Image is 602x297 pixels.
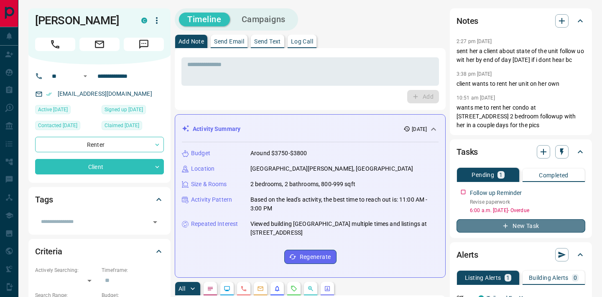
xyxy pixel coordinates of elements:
p: 2 bedrooms, 2 bathrooms, 800-999 sqft [250,180,355,189]
p: client wants to rent her unit on her own [457,79,585,88]
svg: Notes [207,285,214,292]
svg: Emails [257,285,264,292]
h2: Alerts [457,248,478,261]
button: Timeline [179,13,230,26]
p: Send Email [214,38,244,44]
p: Listing Alerts [465,275,501,281]
div: Client [35,159,164,174]
p: Completed [539,172,569,178]
p: Timeframe: [102,266,164,274]
p: Send Text [254,38,281,44]
p: Activity Summary [193,125,240,133]
p: Building Alerts [529,275,569,281]
p: wants me to rent her condo at [STREET_ADDRESS] 2 bedroom followup with her in a couple days for t... [457,103,585,130]
a: [EMAIL_ADDRESS][DOMAIN_NAME] [58,90,152,97]
p: Location [191,164,214,173]
span: Signed up [DATE] [105,105,143,114]
div: Notes [457,11,585,31]
svg: Listing Alerts [274,285,281,292]
p: Revise paperwork [470,198,585,206]
button: Open [80,71,90,81]
p: 10:51 am [DATE] [457,95,495,101]
div: Alerts [457,245,585,265]
span: Call [35,38,75,51]
p: Add Note [179,38,204,44]
div: Tags [35,189,164,210]
p: 3:38 pm [DATE] [457,71,492,77]
p: Actively Searching: [35,266,97,274]
div: condos.ca [141,18,147,23]
p: 2:27 pm [DATE] [457,38,492,44]
div: Criteria [35,241,164,261]
p: Activity Pattern [191,195,232,204]
p: Pending [472,172,494,178]
svg: Agent Actions [324,285,331,292]
p: Viewed building [GEOGRAPHIC_DATA] multiple times and listings at [STREET_ADDRESS] [250,220,439,237]
p: Budget [191,149,210,158]
p: 0 [574,275,577,281]
p: Follow up Reminder [470,189,522,197]
svg: Calls [240,285,247,292]
span: Message [124,38,164,51]
h2: Tags [35,193,53,206]
svg: Requests [291,285,297,292]
p: All [179,286,185,292]
h2: Tasks [457,145,478,159]
p: 1 [506,275,510,281]
h2: Criteria [35,245,62,258]
div: Mon Jan 16 2023 [35,121,97,133]
button: Regenerate [284,250,337,264]
h1: [PERSON_NAME] [35,14,129,27]
p: sent her a client about state of the unit follow uo wit her by end of day [DATE] if i dont hear bc [457,47,585,64]
span: Email [79,38,120,51]
span: Claimed [DATE] [105,121,139,130]
span: Contacted [DATE] [38,121,77,130]
p: Size & Rooms [191,180,227,189]
span: Active [DATE] [38,105,68,114]
div: Mon Sep 08 2025 [35,105,97,117]
p: 1 [499,172,503,178]
p: 6:00 a.m. [DATE] - Overdue [470,207,585,214]
p: Log Call [291,38,313,44]
p: [GEOGRAPHIC_DATA][PERSON_NAME], [GEOGRAPHIC_DATA] [250,164,413,173]
p: Around $3750-$3800 [250,149,307,158]
div: Tue Mar 02 2021 [102,105,164,117]
h2: Notes [457,14,478,28]
p: Based on the lead's activity, the best time to reach out is: 11:00 AM - 3:00 PM [250,195,439,213]
p: [DATE] [412,125,427,133]
svg: Lead Browsing Activity [224,285,230,292]
div: Tue Mar 02 2021 [102,121,164,133]
button: New Task [457,219,585,233]
div: Renter [35,137,164,152]
svg: Email Verified [46,91,52,97]
svg: Opportunities [307,285,314,292]
button: Open [149,216,161,228]
div: Activity Summary[DATE] [182,121,439,137]
div: Tasks [457,142,585,162]
p: Repeated Interest [191,220,238,228]
button: Campaigns [233,13,294,26]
